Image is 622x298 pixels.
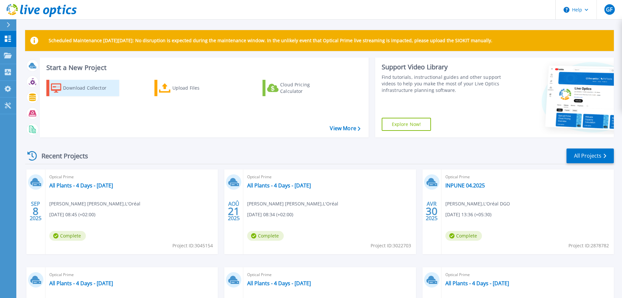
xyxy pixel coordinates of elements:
div: AOÛ 2025 [228,199,240,223]
div: Upload Files [172,81,225,95]
span: Optical Prime [247,271,412,278]
span: [DATE] 08:45 (+02:00) [49,211,95,218]
a: Download Collector [46,80,119,96]
div: AVR 2025 [425,199,438,223]
span: Complete [247,231,284,241]
span: [PERSON_NAME] , L'Oréal DGO [445,200,510,207]
a: Cloud Pricing Calculator [263,80,335,96]
span: Optical Prime [445,173,610,181]
span: 21 [228,208,240,214]
div: Find tutorials, instructional guides and other support videos to help you make the most of your L... [382,74,503,94]
span: [PERSON_NAME] [PERSON_NAME] , L'Oréal [247,200,338,207]
span: Optical Prime [445,271,610,278]
span: Project ID: 3045154 [172,242,213,249]
h3: Start a New Project [46,64,360,71]
div: Recent Projects [25,148,97,164]
a: All Plants - 4 Days - [DATE] [445,280,509,287]
span: GF [606,7,613,12]
div: Download Collector [63,81,115,95]
a: Upload Files [154,80,227,96]
span: [DATE] 08:34 (+02:00) [247,211,293,218]
div: Support Video Library [382,63,503,71]
span: Optical Prime [247,173,412,181]
span: Optical Prime [49,271,214,278]
span: Complete [445,231,482,241]
a: All Plants - 4 Days - [DATE] [247,182,311,189]
span: Project ID: 3022703 [371,242,411,249]
span: 8 [33,208,39,214]
a: All Plants - 4 Days - [DATE] [49,182,113,189]
a: INPUNE 04.2025 [445,182,485,189]
div: Cloud Pricing Calculator [280,81,332,95]
div: SEP 2025 [29,199,42,223]
span: Complete [49,231,86,241]
a: All Plants - 4 Days - [DATE] [49,280,113,287]
span: 30 [426,208,438,214]
a: Explore Now! [382,118,431,131]
a: All Plants - 4 Days - [DATE] [247,280,311,287]
span: Project ID: 2878782 [568,242,609,249]
p: Scheduled Maintenance [DATE][DATE]: No disruption is expected during the maintenance window. In t... [49,38,492,43]
span: [PERSON_NAME] [PERSON_NAME] , L'Oréal [49,200,140,207]
a: View More [330,125,360,131]
span: [DATE] 13:36 (+05:30) [445,211,491,218]
a: All Projects [566,149,614,163]
span: Optical Prime [49,173,214,181]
